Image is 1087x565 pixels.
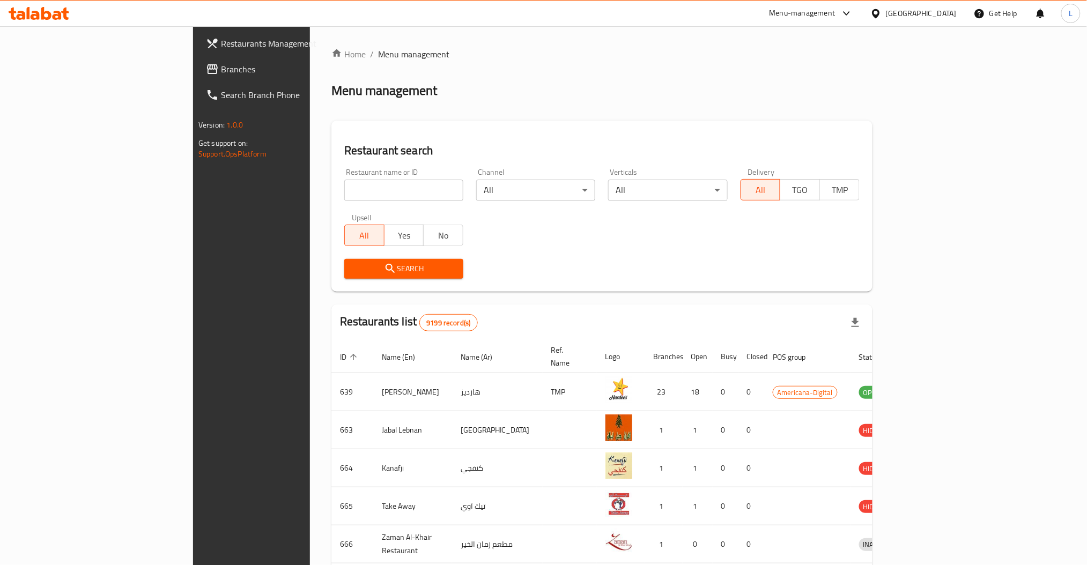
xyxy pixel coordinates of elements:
td: 1 [645,487,683,525]
td: Zaman Al-Khair Restaurant [373,525,452,563]
th: Branches [645,340,683,373]
img: Take Away [605,490,632,517]
div: HIDDEN [859,500,891,513]
img: Hardee's [605,376,632,403]
img: Kanafji [605,452,632,479]
span: 9199 record(s) [420,318,477,328]
button: Search [344,259,463,279]
span: Branches [221,63,366,76]
span: Ref. Name [551,344,584,369]
span: TMP [824,182,855,198]
img: Jabal Lebnan [605,414,632,441]
td: 0 [713,525,738,563]
th: Closed [738,340,764,373]
span: 1.0.0 [226,118,243,132]
span: POS group [773,351,819,363]
td: 1 [683,487,713,525]
td: تيك آوي [452,487,543,525]
div: HIDDEN [859,424,891,437]
button: Yes [384,225,424,246]
td: 0 [713,449,738,487]
span: Americana-Digital [773,386,837,399]
span: HIDDEN [859,501,891,513]
span: INACTIVE [859,538,896,551]
a: Branches [197,56,375,82]
div: Total records count [419,314,477,331]
th: Busy [713,340,738,373]
td: Take Away [373,487,452,525]
button: TGO [780,179,820,200]
td: 18 [683,373,713,411]
span: Status [859,351,894,363]
span: TGO [785,182,816,198]
span: All [349,228,380,243]
th: Open [683,340,713,373]
span: HIDDEN [859,425,891,437]
td: مطعم زمان الخير [452,525,543,563]
label: Upsell [352,214,372,221]
span: Name (Ar) [461,351,506,363]
input: Search for restaurant name or ID.. [344,180,463,201]
td: 0 [738,411,764,449]
span: ID [340,351,360,363]
td: 0 [738,449,764,487]
div: [GEOGRAPHIC_DATA] [886,8,957,19]
a: Support.OpsPlatform [198,147,267,161]
td: 0 [713,411,738,449]
span: OPEN [859,386,885,399]
span: Version: [198,118,225,132]
span: Menu management [378,48,449,61]
span: Name (En) [382,351,429,363]
span: Yes [389,228,420,243]
span: No [428,228,459,243]
h2: Restaurants list [340,314,478,331]
h2: Menu management [331,82,437,99]
button: All [741,179,781,200]
td: 0 [738,373,764,411]
td: Kanafji [373,449,452,487]
span: Search [353,262,455,276]
img: Zaman Al-Khair Restaurant [605,529,632,555]
div: All [476,180,595,201]
td: 23 [645,373,683,411]
td: 1 [683,411,713,449]
td: TMP [543,373,597,411]
div: OPEN [859,386,885,399]
td: [GEOGRAPHIC_DATA] [452,411,543,449]
button: No [423,225,463,246]
a: Restaurants Management [197,31,375,56]
span: L [1069,8,1073,19]
div: All [608,180,727,201]
a: Search Branch Phone [197,82,375,108]
div: Menu-management [770,7,835,20]
td: كنفجي [452,449,543,487]
td: 1 [645,525,683,563]
td: 0 [683,525,713,563]
span: Get support on: [198,136,248,150]
td: Jabal Lebnan [373,411,452,449]
button: All [344,225,384,246]
span: HIDDEN [859,463,891,475]
span: All [745,182,777,198]
td: هارديز [452,373,543,411]
td: 1 [645,449,683,487]
label: Delivery [748,168,775,176]
div: HIDDEN [859,462,891,475]
span: Restaurants Management [221,37,366,50]
td: 0 [738,525,764,563]
div: Export file [842,310,868,336]
span: Search Branch Phone [221,88,366,101]
nav: breadcrumb [331,48,872,61]
th: Logo [597,340,645,373]
h2: Restaurant search [344,143,860,159]
td: [PERSON_NAME] [373,373,452,411]
td: 1 [683,449,713,487]
td: 0 [738,487,764,525]
button: TMP [819,179,860,200]
td: 1 [645,411,683,449]
td: 0 [713,373,738,411]
td: 0 [713,487,738,525]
